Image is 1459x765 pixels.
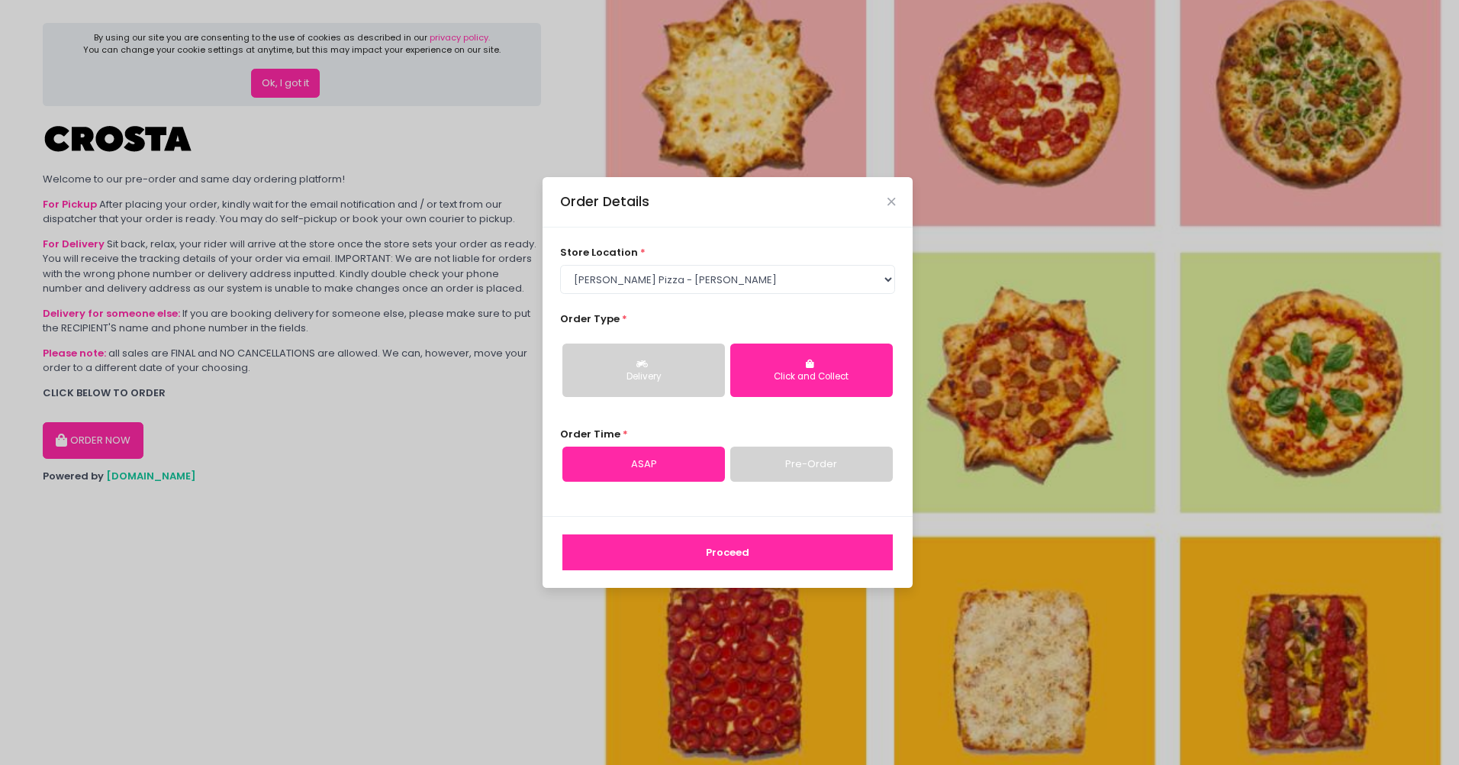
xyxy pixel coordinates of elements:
div: Order Details [560,192,649,211]
a: Pre-Order [730,447,893,482]
span: store location [560,245,638,260]
button: Delivery [562,344,725,397]
button: Proceed [562,534,893,571]
div: Click and Collect [741,370,882,384]
button: Close [887,198,895,205]
button: Click and Collect [730,344,893,397]
span: Order Type [560,311,620,326]
div: Delivery [573,370,714,384]
span: Order Time [560,427,620,441]
a: ASAP [562,447,725,482]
